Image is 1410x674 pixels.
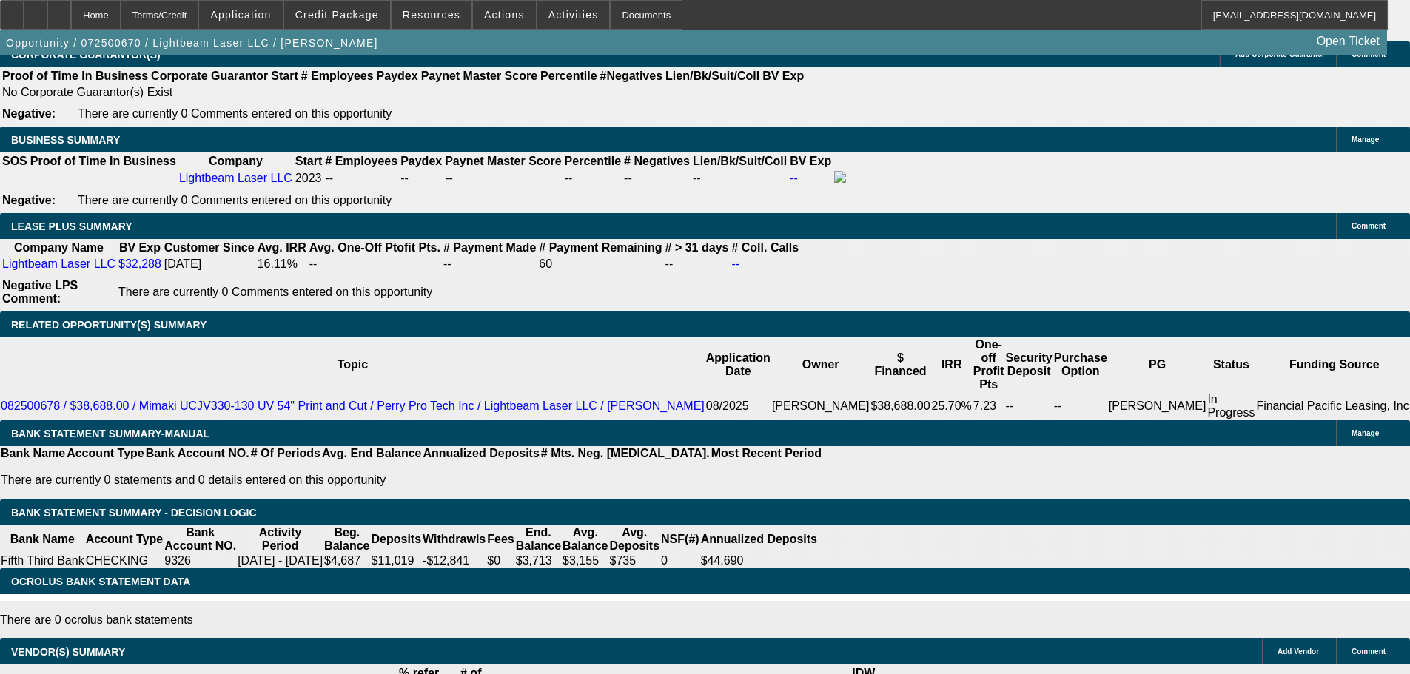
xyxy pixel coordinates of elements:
span: Bank Statement Summary - Decision Logic [11,507,257,519]
th: SOS [1,154,28,169]
span: VENDOR(S) SUMMARY [11,646,125,658]
th: Beg. Balance [323,525,370,553]
th: Proof of Time In Business [1,69,149,84]
th: Fees [486,525,514,553]
b: Percentile [565,155,621,167]
td: -- [692,170,788,186]
img: facebook-icon.png [834,171,846,183]
div: -- [445,172,561,185]
b: Negative: [2,194,56,206]
td: 16.11% [257,257,307,272]
span: BANK STATEMENT SUMMARY-MANUAL [11,428,209,439]
th: Avg. End Balance [321,446,423,461]
b: # > 31 days [665,241,729,254]
td: -- [400,170,443,186]
th: Activity Period [237,525,323,553]
th: Purchase Option [1053,337,1108,392]
b: # Coll. Calls [731,241,799,254]
td: [PERSON_NAME] [1108,392,1207,420]
span: Comment [1352,222,1386,230]
td: -- [443,257,537,272]
th: Bank Account NO. [145,446,250,461]
td: No Corporate Guarantor(s) Exist [1,85,810,100]
b: Paynet Master Score [445,155,561,167]
b: # Payment Remaining [539,241,662,254]
b: Start [271,70,298,82]
span: There are currently 0 Comments entered on this opportunity [118,286,432,298]
b: Percentile [540,70,597,82]
b: Lien/Bk/Suit/Coll [665,70,759,82]
b: Company Name [14,241,104,254]
button: Application [199,1,282,29]
b: # Employees [325,155,397,167]
td: [DATE] - [DATE] [237,553,323,568]
td: CHECKING [85,553,164,568]
a: -- [731,257,739,270]
th: Avg. Deposits [608,525,660,553]
b: Negative: [2,107,56,120]
span: Comment [1352,647,1386,656]
span: RELATED OPPORTUNITY(S) SUMMARY [11,319,207,331]
th: # Mts. Neg. [MEDICAL_DATA]. [540,446,711,461]
a: Lightbeam Laser LLC [179,172,292,184]
td: $38,688.00 [870,392,930,420]
th: # Of Periods [250,446,321,461]
b: Negative LPS Comment: [2,279,78,305]
th: Bank Account NO. [164,525,237,553]
th: Annualized Deposits [700,525,818,553]
td: 25.70% [931,392,973,420]
b: # Negatives [624,155,690,167]
th: Account Type [85,525,164,553]
button: Credit Package [284,1,390,29]
th: Most Recent Period [711,446,822,461]
b: Lien/Bk/Suit/Coll [693,155,787,167]
td: $11,019 [370,553,422,568]
td: 60 [538,257,662,272]
div: -- [565,172,621,185]
b: Avg. One-Off Ptofit Pts. [309,241,440,254]
th: Annualized Deposits [422,446,540,461]
td: $3,155 [562,553,608,568]
td: $3,713 [515,553,562,568]
a: 082500678 / $38,688.00 / Mimaki UCJV330-130 UV 54" Print and Cut / Perry Pro Tech Inc / Lightbeam... [1,400,705,412]
td: [PERSON_NAME] [771,392,870,420]
b: Customer Since [164,241,255,254]
span: Activities [548,9,599,21]
span: Opportunity / 072500670 / Lightbeam Laser LLC / [PERSON_NAME] [6,37,378,49]
b: BV Exp [119,241,161,254]
b: Start [295,155,322,167]
p: There are currently 0 statements and 0 details entered on this opportunity [1,474,822,487]
b: Corporate Guarantor [151,70,268,82]
th: Deposits [370,525,422,553]
a: Open Ticket [1311,29,1386,54]
span: -- [325,172,333,184]
td: -- [1053,392,1108,420]
span: There are currently 0 Comments entered on this opportunity [78,107,392,120]
th: IRR [931,337,973,392]
span: Credit Package [295,9,379,21]
b: Paydex [377,70,418,82]
b: # Payment Made [443,241,536,254]
span: OCROLUS BANK STATEMENT DATA [11,576,190,587]
th: Account Type [66,446,145,461]
button: Actions [473,1,536,29]
span: Actions [484,9,525,21]
b: Paynet Master Score [421,70,537,82]
b: # Employees [301,70,374,82]
th: Status [1206,337,1255,392]
a: $32,288 [118,257,161,270]
td: In Progress [1206,392,1255,420]
span: Resources [403,9,460,21]
td: 2023 [295,170,323,186]
td: 0 [660,553,700,568]
b: #Negatives [600,70,663,82]
div: -- [624,172,690,185]
th: Owner [771,337,870,392]
th: NSF(#) [660,525,700,553]
td: $0 [486,553,514,568]
td: -- [665,257,730,272]
span: Application [210,9,271,21]
th: PG [1108,337,1207,392]
b: BV Exp [762,70,804,82]
span: LEASE PLUS SUMMARY [11,220,132,232]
